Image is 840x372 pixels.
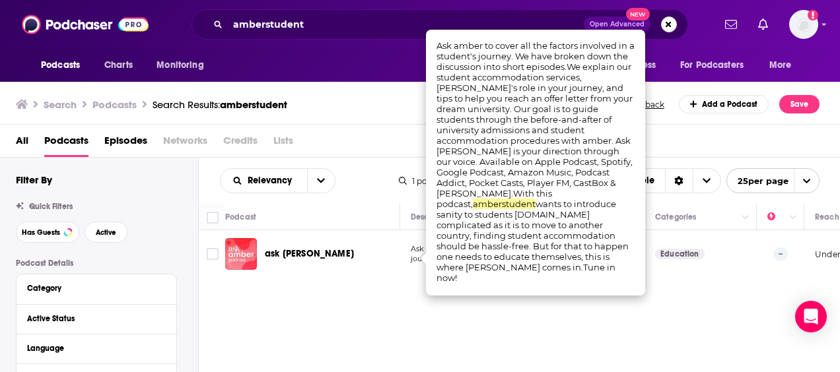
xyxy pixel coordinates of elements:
span: Ask amber to cover all the factors involved in a student's journey. We have broken down the discu... [437,40,635,209]
button: Open AdvancedNew [584,16,650,32]
button: Active Status [27,310,166,326]
div: Sort Direction [665,169,693,193]
span: Monitoring [157,56,203,75]
button: Language [27,340,166,356]
span: wants to introduce sanity to students [DOMAIN_NAME] complicated as it is to move to another count... [437,199,629,283]
div: Open Intercom Messenger [795,301,827,332]
span: New [626,8,650,20]
button: open menu [221,176,307,185]
button: open menu [32,53,97,78]
h2: Filter By [16,173,52,186]
span: Has Guests [22,229,60,236]
a: Episodes [104,130,147,157]
span: journey. We have broken down the discussion into [411,254,596,263]
span: Credits [223,130,258,157]
svg: Add a profile image [808,10,818,20]
a: Add a Podcast [679,95,769,113]
button: Has Guests [16,222,79,243]
p: -- [773,247,788,261]
button: Column Actions [738,210,753,226]
span: Open Advanced [590,21,645,28]
input: Search podcasts, credits, & more... [228,14,584,35]
span: For Podcasters [680,56,744,75]
button: open menu [147,53,221,78]
a: Education [655,249,705,259]
span: amberstudent [220,98,287,111]
p: Podcast Details [16,259,177,268]
div: Category [27,284,157,293]
span: Logged in as emilyjherman [789,10,818,39]
span: Quick Filters [29,202,73,211]
a: All [16,130,28,157]
img: ask amber [225,238,257,270]
div: 1 podcast results [399,176,477,186]
button: Column Actions [785,210,801,226]
span: ask [PERSON_NAME] [265,248,354,259]
a: Search Results:amberstudent [153,98,287,111]
img: User Profile [789,10,818,39]
a: Podcasts [44,130,88,157]
span: Podcasts [41,56,80,75]
div: Podcast [225,209,256,225]
h3: Podcasts [92,98,137,111]
button: open menu [307,169,335,193]
a: ask [PERSON_NAME] [265,247,354,261]
a: Show notifications dropdown [753,13,773,36]
span: Toggle select row [207,248,219,260]
button: open menu [760,53,808,78]
button: open menu [672,53,763,78]
img: Podchaser - Follow, Share and Rate Podcasts [22,12,149,37]
span: Charts [104,56,133,75]
button: open menu [726,168,820,193]
button: Show profile menu [789,10,818,39]
div: Active Status [27,314,157,323]
div: Categories [655,209,696,225]
h2: Choose List sort [220,168,335,193]
span: Lists [273,130,293,157]
span: Active [96,229,116,236]
a: Charts [96,53,141,78]
span: Networks [163,130,207,157]
span: Relevancy [248,176,297,185]
span: 25 per page [727,171,788,191]
button: Choose View [600,168,721,193]
button: Active [85,222,127,243]
h3: Search [44,98,77,111]
button: Save [779,95,820,113]
div: Language [27,344,157,353]
div: Description [411,209,453,225]
div: Search Results: [153,98,287,111]
span: More [769,56,792,75]
div: Power Score [767,209,786,225]
button: Category [27,280,166,296]
a: Show notifications dropdown [720,13,742,36]
span: amberstudent [473,199,536,209]
span: Ask amber to cover all the factors involved in a student's [411,244,617,253]
div: Search podcasts, credits, & more... [192,9,688,40]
